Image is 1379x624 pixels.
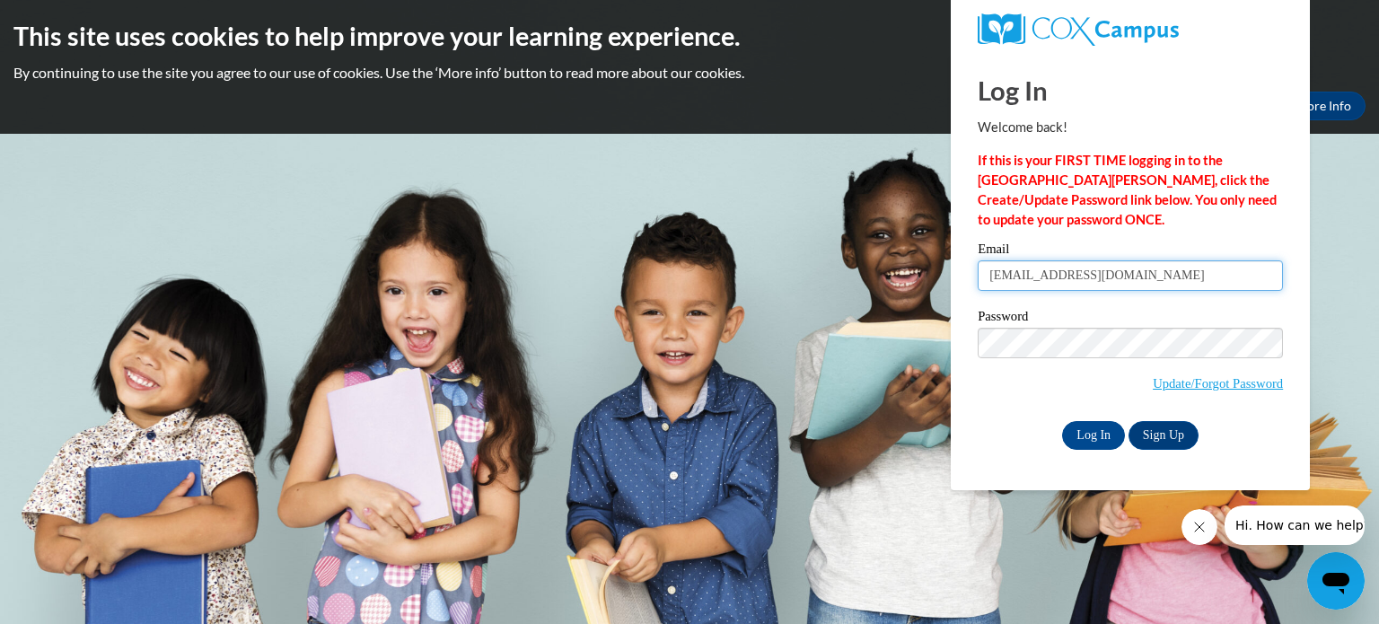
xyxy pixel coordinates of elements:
[1281,92,1366,120] a: More Info
[1225,505,1365,545] iframe: Message from company
[978,310,1283,328] label: Password
[1181,509,1217,545] iframe: Close message
[978,13,1283,46] a: COX Campus
[13,18,1366,54] h2: This site uses cookies to help improve your learning experience.
[1153,376,1283,391] a: Update/Forgot Password
[978,118,1283,137] p: Welcome back!
[978,72,1283,109] h1: Log In
[1307,552,1365,610] iframe: Button to launch messaging window
[978,242,1283,260] label: Email
[11,13,145,27] span: Hi. How can we help?
[978,13,1179,46] img: COX Campus
[1129,421,1199,450] a: Sign Up
[978,153,1277,227] strong: If this is your FIRST TIME logging in to the [GEOGRAPHIC_DATA][PERSON_NAME], click the Create/Upd...
[1062,421,1125,450] input: Log In
[13,63,1366,83] p: By continuing to use the site you agree to our use of cookies. Use the ‘More info’ button to read...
